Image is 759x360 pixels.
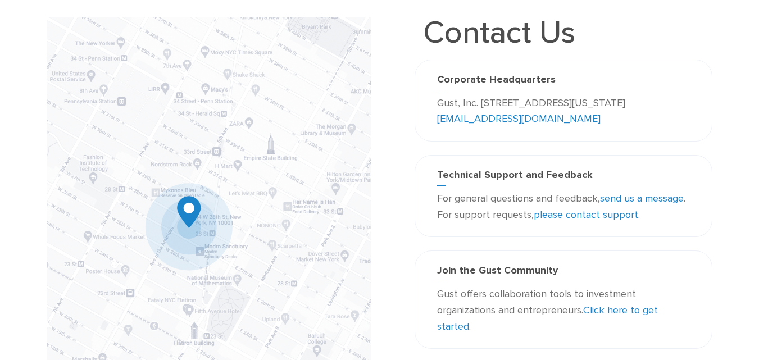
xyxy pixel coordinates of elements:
a: please contact support [534,209,638,221]
p: Gust, Inc. [STREET_ADDRESS][US_STATE] [437,95,690,128]
h3: Join the Gust Community [437,265,690,281]
p: Gust offers collaboration tools to investment organizations and entrepreneurs. . [437,286,690,335]
a: send us a message [600,193,684,204]
a: Click here to get started [437,304,658,332]
h3: Technical Support and Feedback [437,169,690,186]
p: For general questions and feedback, . For support requests, . [437,191,690,224]
h3: Corporate Headquarters [437,74,690,90]
h1: Contact Us [415,17,584,48]
a: [EMAIL_ADDRESS][DOMAIN_NAME] [437,113,601,125]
